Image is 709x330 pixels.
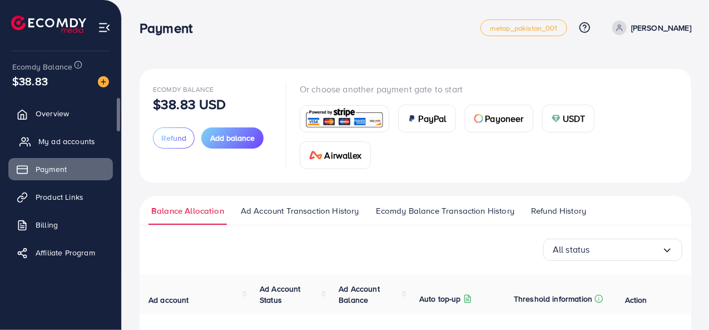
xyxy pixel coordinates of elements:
a: cardPayoneer [465,105,533,132]
img: card [309,151,323,160]
span: All status [553,241,590,258]
p: $38.83 USD [153,97,226,111]
span: Product Links [36,191,83,203]
span: PayPal [419,112,447,125]
span: Affiliate Program [36,247,95,258]
span: Payoneer [485,112,524,125]
a: Overview [8,102,113,125]
div: Search for option [543,239,682,261]
span: $38.83 [12,73,48,89]
span: Refund History [531,205,586,217]
span: Ecomdy Balance [12,61,72,72]
span: Refund [161,132,186,144]
span: Add balance [210,132,255,144]
a: Affiliate Program [8,242,113,264]
a: Product Links [8,186,113,208]
span: Billing [36,219,58,230]
button: Add balance [201,127,264,149]
img: image [98,76,109,87]
span: Ecomdy Balance [153,85,214,94]
span: Ecomdy Balance Transaction History [376,205,514,217]
h3: Payment [140,20,201,36]
p: Or choose another payment gate to start [300,82,678,96]
img: logo [11,16,86,33]
span: Action [625,294,647,306]
img: card [304,107,385,131]
a: [PERSON_NAME] [608,21,691,35]
span: Balance Allocation [151,205,224,217]
span: My ad accounts [38,136,95,147]
img: card [408,114,417,123]
span: Overview [36,108,69,119]
img: card [474,114,483,123]
a: Payment [8,158,113,180]
a: metap_pakistan_001 [480,19,567,36]
img: card [552,114,561,123]
a: My ad accounts [8,130,113,152]
a: cardAirwallex [300,141,371,169]
iframe: Chat [662,280,701,322]
span: USDT [563,112,586,125]
span: Ad account [148,294,189,306]
span: Airwallex [325,149,361,162]
p: [PERSON_NAME] [631,21,691,35]
span: Ad Account Balance [339,283,380,306]
img: menu [98,21,111,34]
a: Billing [8,214,113,236]
span: metap_pakistan_001 [490,24,558,32]
span: Payment [36,164,67,175]
input: Search for option [590,241,662,258]
p: Auto top-up [419,292,461,306]
a: card [300,105,389,132]
a: cardUSDT [542,105,595,132]
button: Refund [153,127,195,149]
p: Threshold information [514,292,592,306]
span: Ad Account Transaction History [241,205,359,217]
span: Ad Account Status [260,283,301,306]
a: cardPayPal [398,105,456,132]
